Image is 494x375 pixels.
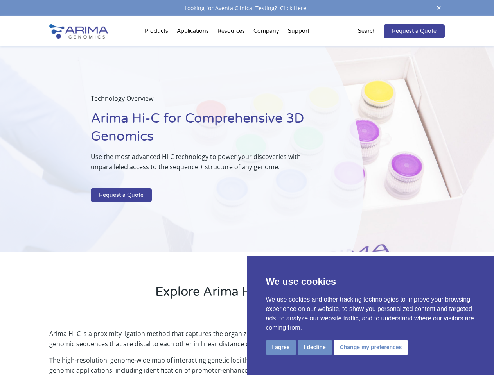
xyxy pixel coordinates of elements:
button: I agree [266,340,296,355]
p: Use the most advanced Hi-C technology to power your discoveries with unparalleled access to the s... [91,152,324,178]
p: We use cookies [266,275,476,289]
a: Request a Quote [91,188,152,202]
button: Change my preferences [334,340,408,355]
p: Arima Hi-C is a proximity ligation method that captures the organizational structure of chromatin... [49,329,444,355]
p: Search [358,26,376,36]
h1: Arima Hi-C for Comprehensive 3D Genomics [91,110,324,152]
a: Click Here [277,4,309,12]
p: Technology Overview [91,93,324,110]
a: Request a Quote [384,24,445,38]
div: Looking for Aventa Clinical Testing? [49,3,444,13]
p: We use cookies and other tracking technologies to improve your browsing experience on our website... [266,295,476,332]
h2: Explore Arima Hi-C Technology [49,283,444,307]
img: Arima-Genomics-logo [49,24,108,39]
button: I decline [298,340,332,355]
